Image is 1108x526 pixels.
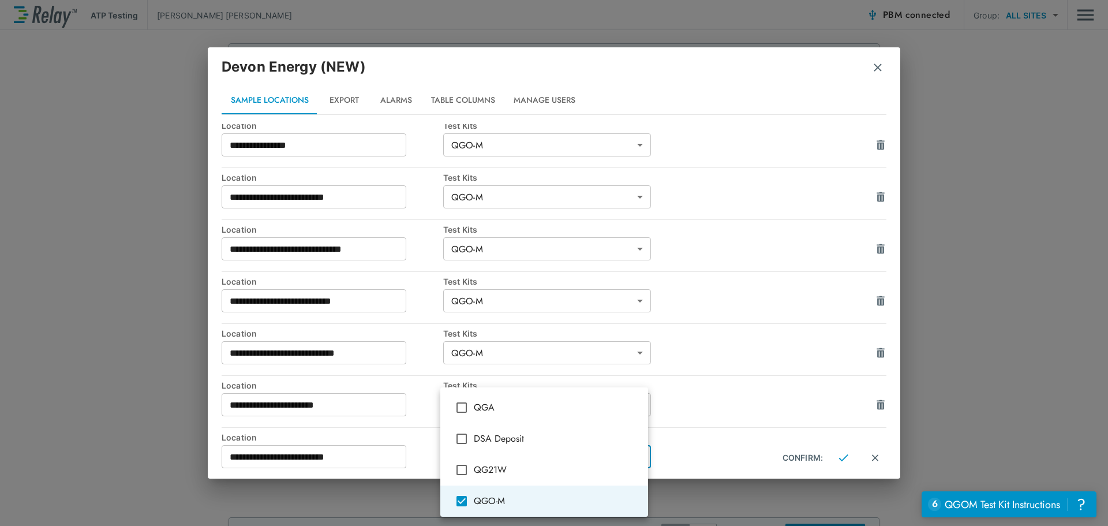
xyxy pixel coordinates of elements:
[474,432,639,446] span: DSA Deposit
[474,494,639,508] span: QGO-M
[474,401,639,415] span: QGA
[474,463,639,477] span: QG21W
[922,491,1096,517] iframe: Resource center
